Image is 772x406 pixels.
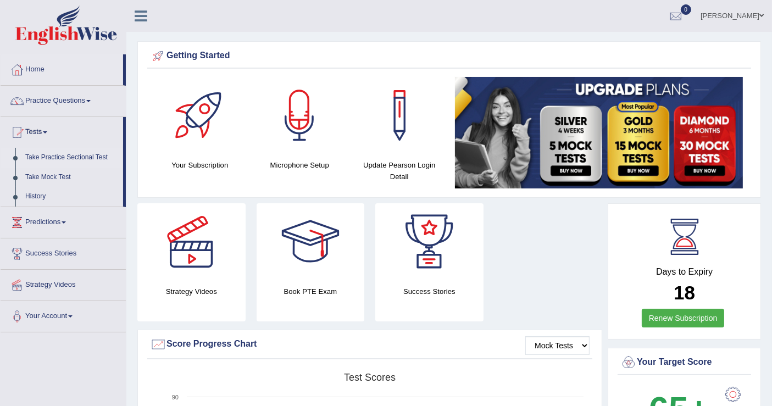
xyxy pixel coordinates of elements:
[1,117,123,144] a: Tests
[150,336,590,353] div: Score Progress Chart
[344,372,396,383] tspan: Test scores
[355,159,444,182] h4: Update Pearson Login Detail
[620,267,748,277] h4: Days to Expiry
[155,159,245,171] h4: Your Subscription
[20,168,123,187] a: Take Mock Test
[172,394,179,401] text: 90
[1,301,126,329] a: Your Account
[20,187,123,207] a: History
[681,4,692,15] span: 0
[1,86,126,113] a: Practice Questions
[1,270,126,297] a: Strategy Videos
[1,54,123,82] a: Home
[256,159,345,171] h4: Microphone Setup
[455,77,743,188] img: small5.jpg
[150,48,748,64] div: Getting Started
[375,286,484,297] h4: Success Stories
[674,282,695,303] b: 18
[620,354,748,371] div: Your Target Score
[1,207,126,235] a: Predictions
[1,238,126,266] a: Success Stories
[642,309,725,327] a: Renew Subscription
[20,148,123,168] a: Take Practice Sectional Test
[137,286,246,297] h4: Strategy Videos
[257,286,365,297] h4: Book PTE Exam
